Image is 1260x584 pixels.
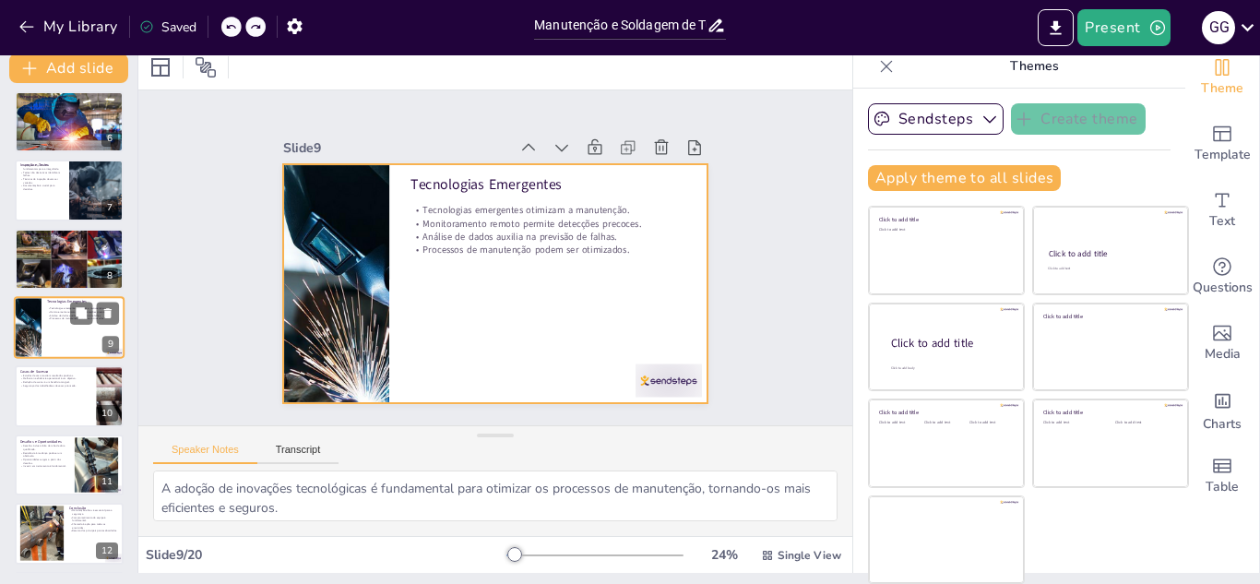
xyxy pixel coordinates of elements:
[1038,9,1074,46] button: Export to PowerPoint
[195,56,217,78] span: Position
[20,98,118,101] p: Superfícies devem ser limpas antes da soldagem.
[47,299,119,304] p: Tecnologias Emergentes
[879,421,921,425] div: Click to add text
[146,546,506,564] div: Slide 9 / 20
[20,245,118,249] p: Acesso rápido às informações é vital.
[1185,111,1259,177] div: Add ready made slides
[778,548,841,563] span: Single View
[1043,312,1175,319] div: Click to add title
[1201,78,1243,99] span: Theme
[153,444,257,464] button: Speaker Notes
[1185,44,1259,111] div: Change the overall theme
[20,235,118,239] p: Registros detalhados são essenciais para auditorias.
[20,238,118,242] p: Documentação ajuda na identificação de padrões.
[1193,278,1253,298] span: Questions
[97,302,119,324] button: Delete Slide
[9,54,128,83] button: Add slide
[102,337,119,353] div: 9
[153,471,838,521] textarea: A adoção de inovações tecnológicas é fundamental para otimizar os processos de manutenção, tornan...
[20,451,69,458] p: Resistência à mudança pode ser um obstáculo.
[405,28,584,192] div: Slide 9
[20,242,118,245] p: Normas de qualidade exigem documentação.
[1043,409,1175,416] div: Click to add title
[20,374,91,377] p: Estudos de caso mostram resultados positivos.
[1195,145,1251,165] span: Template
[969,421,1011,425] div: Click to add text
[1049,248,1171,259] div: Click to add title
[20,101,118,104] p: Materiais corretos asseguram qualidade.
[69,516,118,522] p: Comprometimento da equipe é fundamental.
[1185,443,1259,509] div: Add a table
[924,421,966,425] div: Click to add text
[20,185,64,191] p: Documentação é crucial para decisões.
[1203,414,1242,435] span: Charts
[15,503,124,564] div: 12
[868,103,1004,135] button: Sendsteps
[879,409,1011,416] div: Click to add title
[451,171,665,365] p: Monitoramento remoto permite detecções precoces.
[20,458,69,464] p: Oportunidades surgem a partir dos desafios.
[442,181,656,375] p: Análise de dados auxilia na previsão de falhas.
[20,465,69,469] p: Investir em treinamento é fundamental.
[879,228,1011,232] div: Click to add text
[101,130,118,147] div: 6
[1185,376,1259,443] div: Add charts and graphs
[70,302,92,324] button: Duplicate Slide
[1206,477,1239,497] span: Table
[101,199,118,216] div: 7
[15,160,124,220] div: 7
[20,380,91,384] p: Redução de custos é um benefício tangível.
[96,405,118,422] div: 10
[891,366,1007,371] div: Click to add body
[1011,103,1146,135] button: Create theme
[15,435,124,495] div: 11
[475,139,694,339] p: Tecnologias Emergentes
[20,162,64,168] p: Inspeção e Testes
[20,94,118,100] p: Preparação para a Soldagem
[69,530,118,533] p: Resumo dos principais pontos abordados.
[69,506,118,511] p: Conclusão
[1043,421,1101,425] div: Click to add text
[891,336,1009,352] div: Click to add title
[901,44,1167,89] p: Themes
[1077,9,1170,46] button: Present
[20,384,91,387] p: Segurança dos trabalhadores deve ser priorizada.
[139,18,196,36] div: Saved
[101,268,118,284] div: 8
[459,161,673,355] p: Tecnologias emergentes otimizam a manutenção.
[20,172,64,178] p: Testes não destrutivos identificam falhas.
[1048,267,1171,271] div: Click to add text
[47,310,119,314] p: Monitoramento remoto permite detecções precoces.
[20,104,118,108] p: Condições ambientais impactam o processo.
[1115,421,1173,425] div: Click to add text
[15,229,124,290] div: 8
[868,165,1061,191] button: Apply theme to all slides
[15,91,124,152] div: 6
[20,445,69,451] p: Desafios incluem falta de mão de obra qualificada.
[20,368,91,374] p: Casos de Sucesso
[146,53,175,82] div: Layout
[47,317,119,321] p: Processos de manutenção podem ser otimizados.
[1205,344,1241,364] span: Media
[20,439,69,445] p: Desafios e Oportunidades
[879,216,1011,223] div: Click to add title
[14,12,125,42] button: My Library
[20,231,118,236] p: Documentação e Registros
[1185,244,1259,310] div: Get real-time input from your audience
[47,307,119,311] p: Tecnologias emergentes otimizam a manutenção.
[1209,211,1235,232] span: Text
[96,542,118,559] div: 12
[702,546,746,564] div: 24 %
[1202,11,1235,44] div: G G
[69,509,118,516] p: Manutenção eficaz é essencial para a segurança.
[433,190,647,385] p: Processos de manutenção podem ser otimizados.
[257,444,339,464] button: Transcript
[47,314,119,317] p: Análise de dados auxilia na previsão de falhas.
[20,376,91,380] p: Melhoria na eficiência operacional é um objetivo.
[69,523,118,530] p: Chamado à ação para todos os envolvidos.
[14,296,125,359] div: 9
[15,365,124,426] div: 10
[1202,9,1235,46] button: G G
[20,164,64,171] p: Inspeções regulares são fundamentais para a integridade.
[20,178,64,185] p: Técnicas de inspeção devem ser variadas.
